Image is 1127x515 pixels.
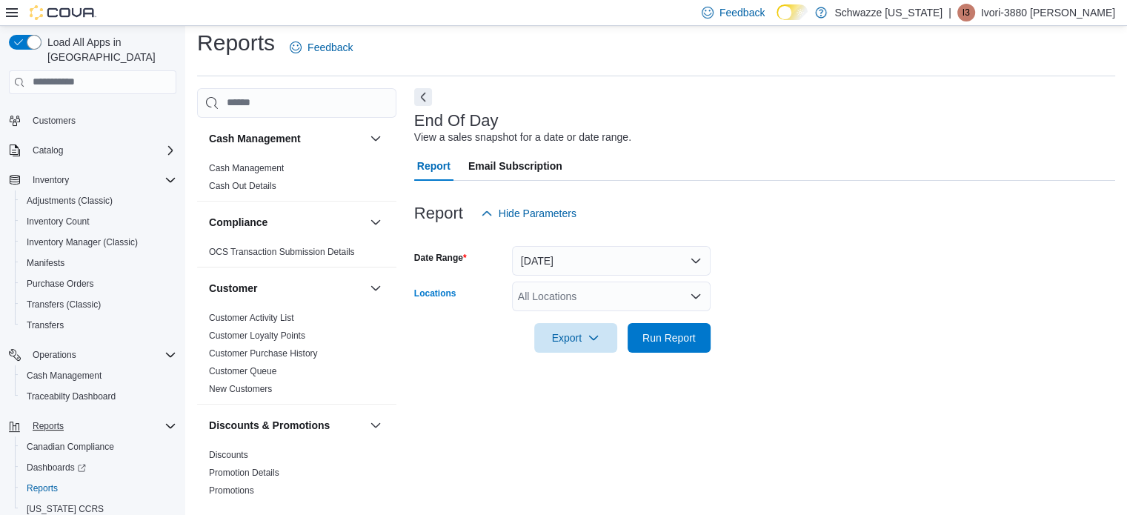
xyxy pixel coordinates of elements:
[15,315,182,336] button: Transfers
[417,151,451,181] span: Report
[209,449,248,461] span: Discounts
[21,479,176,497] span: Reports
[21,233,144,251] a: Inventory Manager (Classic)
[367,416,385,434] button: Discounts & Promotions
[27,142,176,159] span: Catalog
[209,281,364,296] button: Customer
[21,316,176,334] span: Transfers
[948,4,951,21] p: |
[15,190,182,211] button: Adjustments (Classic)
[414,112,499,130] h3: End Of Day
[209,215,364,230] button: Compliance
[367,213,385,231] button: Compliance
[27,112,82,130] a: Customers
[21,192,176,210] span: Adjustments (Classic)
[209,485,254,496] span: Promotions
[3,345,182,365] button: Operations
[15,436,182,457] button: Canadian Compliance
[21,316,70,334] a: Transfers
[15,273,182,294] button: Purchase Orders
[21,388,176,405] span: Traceabilty Dashboard
[367,279,385,297] button: Customer
[27,391,116,402] span: Traceabilty Dashboard
[3,416,182,436] button: Reports
[27,417,176,435] span: Reports
[209,384,272,394] a: New Customers
[27,171,176,189] span: Inventory
[27,462,86,474] span: Dashboards
[642,330,696,345] span: Run Report
[3,170,182,190] button: Inventory
[41,35,176,64] span: Load All Apps in [GEOGRAPHIC_DATA]
[963,4,970,21] span: I3
[21,275,176,293] span: Purchase Orders
[690,290,702,302] button: Open list of options
[209,418,330,433] h3: Discounts & Promotions
[21,233,176,251] span: Inventory Manager (Classic)
[543,323,608,353] span: Export
[414,205,463,222] h3: Report
[209,281,257,296] h3: Customer
[209,180,276,192] span: Cash Out Details
[209,215,267,230] h3: Compliance
[21,438,120,456] a: Canadian Compliance
[33,174,69,186] span: Inventory
[27,417,70,435] button: Reports
[209,246,355,258] span: OCS Transaction Submission Details
[209,450,248,460] a: Discounts
[21,213,96,230] a: Inventory Count
[27,111,176,130] span: Customers
[957,4,975,21] div: Ivori-3880 Johnson
[209,365,276,377] span: Customer Queue
[21,192,119,210] a: Adjustments (Classic)
[27,299,101,310] span: Transfers (Classic)
[27,257,64,269] span: Manifests
[284,33,359,62] a: Feedback
[197,309,396,404] div: Customer
[197,28,275,58] h1: Reports
[834,4,943,21] p: Schwazze [US_STATE]
[197,243,396,267] div: Compliance
[534,323,617,353] button: Export
[197,159,396,201] div: Cash Management
[15,386,182,407] button: Traceabilty Dashboard
[27,142,69,159] button: Catalog
[27,370,102,382] span: Cash Management
[209,468,279,478] a: Promotion Details
[197,446,396,505] div: Discounts & Promotions
[209,418,364,433] button: Discounts & Promotions
[27,346,82,364] button: Operations
[21,438,176,456] span: Canadian Compliance
[27,346,176,364] span: Operations
[209,313,294,323] a: Customer Activity List
[33,144,63,156] span: Catalog
[33,349,76,361] span: Operations
[27,319,64,331] span: Transfers
[981,4,1115,21] p: Ivori-3880 [PERSON_NAME]
[21,367,176,385] span: Cash Management
[33,115,76,127] span: Customers
[512,246,711,276] button: [DATE]
[367,130,385,147] button: Cash Management
[209,162,284,174] span: Cash Management
[15,211,182,232] button: Inventory Count
[15,294,182,315] button: Transfers (Classic)
[3,140,182,161] button: Catalog
[307,40,353,55] span: Feedback
[15,365,182,386] button: Cash Management
[21,459,92,476] a: Dashboards
[414,288,456,299] label: Locations
[21,296,107,313] a: Transfers (Classic)
[21,479,64,497] a: Reports
[3,110,182,131] button: Customers
[209,131,364,146] button: Cash Management
[15,478,182,499] button: Reports
[27,441,114,453] span: Canadian Compliance
[15,232,182,253] button: Inventory Manager (Classic)
[209,330,305,342] span: Customer Loyalty Points
[27,195,113,207] span: Adjustments (Classic)
[15,253,182,273] button: Manifests
[30,5,96,20] img: Cova
[209,348,318,359] span: Customer Purchase History
[27,171,75,189] button: Inventory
